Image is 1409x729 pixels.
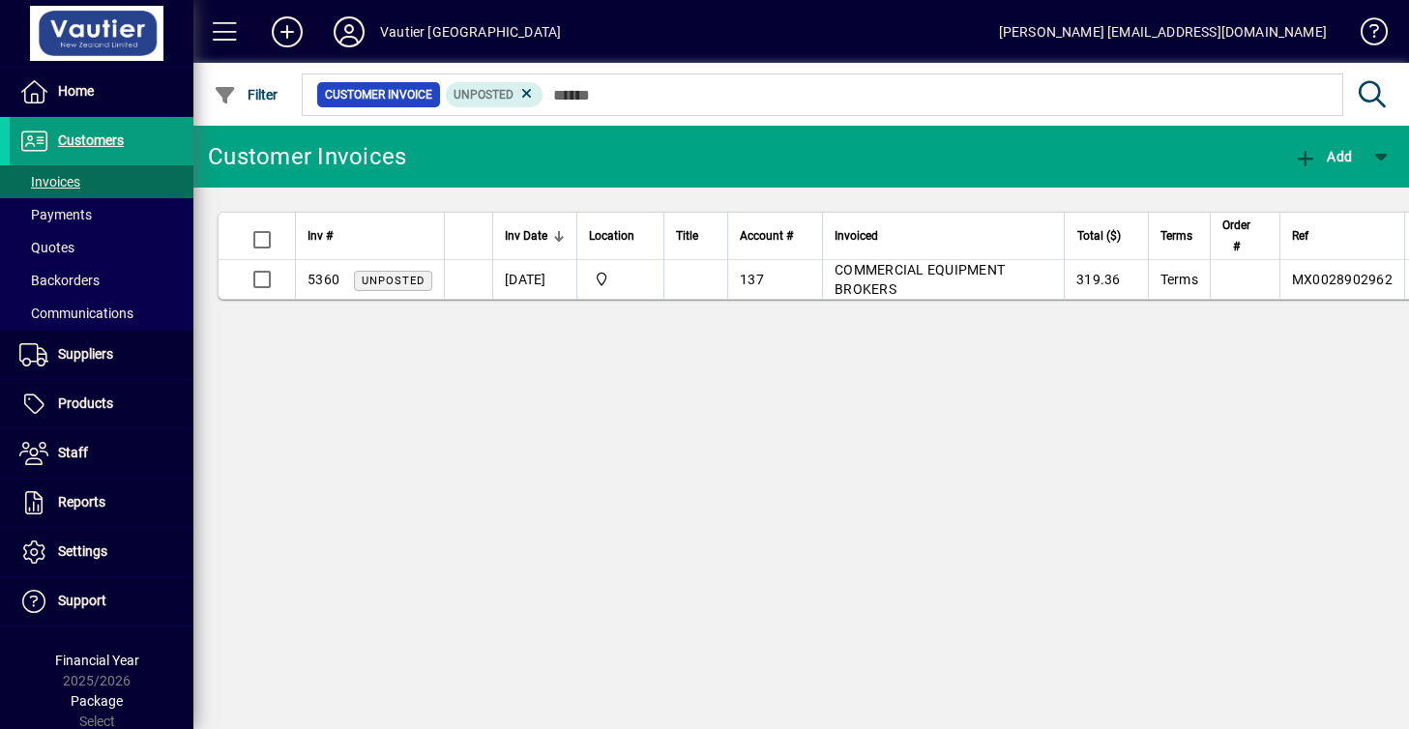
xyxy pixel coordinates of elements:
[1292,272,1393,287] span: MX0028902962
[19,174,80,190] span: Invoices
[71,693,123,709] span: Package
[58,543,107,559] span: Settings
[10,264,193,297] a: Backorders
[835,262,1005,297] span: COMMERCIAL EQUIPMENT BROKERS
[58,132,124,148] span: Customers
[676,225,716,247] div: Title
[308,225,432,247] div: Inv #
[1160,225,1192,247] span: Terms
[740,272,764,287] span: 137
[1222,215,1268,257] div: Order #
[214,87,279,102] span: Filter
[19,273,100,288] span: Backorders
[505,225,547,247] span: Inv Date
[256,15,318,49] button: Add
[676,225,698,247] span: Title
[19,207,92,222] span: Payments
[492,260,576,299] td: [DATE]
[1294,149,1352,164] span: Add
[209,77,283,112] button: Filter
[1160,272,1198,287] span: Terms
[1222,215,1250,257] span: Order #
[19,240,74,255] span: Quotes
[10,198,193,231] a: Payments
[362,275,425,287] span: Unposted
[58,83,94,99] span: Home
[58,593,106,608] span: Support
[380,16,561,47] div: Vautier [GEOGRAPHIC_DATA]
[454,88,514,102] span: Unposted
[999,16,1327,47] div: [PERSON_NAME] [EMAIL_ADDRESS][DOMAIN_NAME]
[446,82,543,107] mat-chip: Customer Invoice Status: Unposted
[1292,225,1393,247] div: Ref
[55,653,139,668] span: Financial Year
[10,380,193,428] a: Products
[10,68,193,116] a: Home
[10,297,193,330] a: Communications
[835,225,878,247] span: Invoiced
[835,225,1052,247] div: Invoiced
[589,269,652,290] span: Central
[10,528,193,576] a: Settings
[208,141,406,172] div: Customer Invoices
[10,231,193,264] a: Quotes
[1289,139,1357,174] button: Add
[10,479,193,527] a: Reports
[740,225,793,247] span: Account #
[58,395,113,411] span: Products
[58,494,105,510] span: Reports
[308,225,333,247] span: Inv #
[58,445,88,460] span: Staff
[1064,260,1148,299] td: 319.36
[58,346,113,362] span: Suppliers
[589,225,634,247] span: Location
[325,85,432,104] span: Customer Invoice
[10,429,193,478] a: Staff
[10,165,193,198] a: Invoices
[1077,225,1121,247] span: Total ($)
[740,225,810,247] div: Account #
[19,306,133,321] span: Communications
[308,272,339,287] span: 5360
[1076,225,1138,247] div: Total ($)
[10,577,193,626] a: Support
[505,225,565,247] div: Inv Date
[1292,225,1308,247] span: Ref
[589,225,652,247] div: Location
[318,15,380,49] button: Profile
[1346,4,1385,67] a: Knowledge Base
[10,331,193,379] a: Suppliers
